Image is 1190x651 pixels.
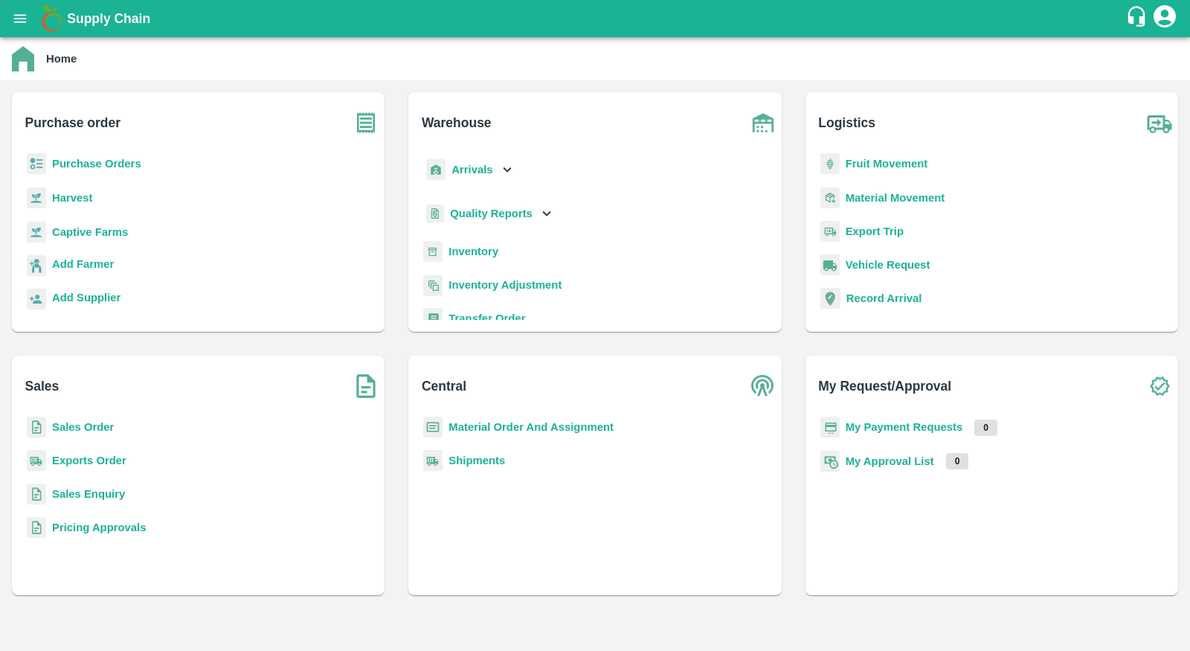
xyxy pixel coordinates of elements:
[450,208,533,219] b: Quality Reports
[423,275,443,296] img: inventory
[52,192,92,204] a: Harvest
[27,484,46,505] img: sales
[426,159,446,181] img: whArrival
[67,11,150,26] b: Supply Chain
[25,376,59,397] b: Sales
[820,187,840,209] img: material
[27,517,46,539] img: sales
[451,164,492,176] b: Arrivals
[423,199,555,229] div: Quality Reports
[27,153,46,175] img: reciept
[52,488,125,500] a: Sales Enquiry
[1141,104,1178,141] img: truck
[820,254,840,276] img: vehicle
[52,256,114,276] a: Add Farmer
[52,421,114,433] a: Sales Order
[846,259,930,271] a: Vehicle Request
[820,153,840,175] img: fruit
[12,46,34,71] img: home
[820,450,840,472] img: approval
[1151,3,1178,34] div: account of current user
[448,279,562,291] a: Inventory Adjustment
[422,376,466,397] b: Central
[67,8,1125,29] a: Supply Chain
[423,417,443,438] img: centralMaterial
[27,417,46,438] img: sales
[448,455,505,466] a: Shipments
[946,453,969,469] p: 0
[52,522,146,533] a: Pricing Approvals
[423,153,515,187] div: Arrivals
[422,112,492,133] b: Warehouse
[52,258,114,270] b: Add Farmer
[27,187,46,209] img: harvest
[52,292,120,304] b: Add Supplier
[846,421,963,433] a: My Payment Requests
[846,225,904,237] a: Export Trip
[846,192,945,204] a: Material Movement
[818,376,951,397] b: My Request/Approval
[820,417,840,438] img: payment
[1125,5,1151,32] div: customer-support
[846,158,928,170] a: Fruit Movement
[52,158,141,170] a: Purchase Orders
[423,241,443,263] img: whInventory
[448,421,614,433] a: Material Order And Assignment
[846,455,934,467] a: My Approval List
[820,221,840,243] img: delivery
[46,53,77,65] b: Home
[52,289,120,310] a: Add Supplier
[744,104,782,141] img: warehouse
[25,112,120,133] b: Purchase order
[37,4,67,33] img: logo
[27,221,46,243] img: harvest
[426,205,444,223] img: qualityReport
[744,368,782,405] img: central
[27,289,46,310] img: supplier
[52,226,128,238] a: Captive Farms
[846,292,922,304] a: Record Arrival
[3,1,37,36] button: open drawer
[818,112,875,133] b: Logistics
[974,420,997,436] p: 0
[52,455,126,466] a: Exports Order
[448,246,498,257] a: Inventory
[1141,368,1178,405] img: check
[448,312,525,324] a: Transfer Order
[423,450,443,472] img: shipments
[423,308,443,330] img: whTransfer
[27,255,46,277] img: farmer
[27,450,46,472] img: shipments
[820,288,840,309] img: recordArrival
[347,104,385,141] img: purchase
[347,368,385,405] img: soSales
